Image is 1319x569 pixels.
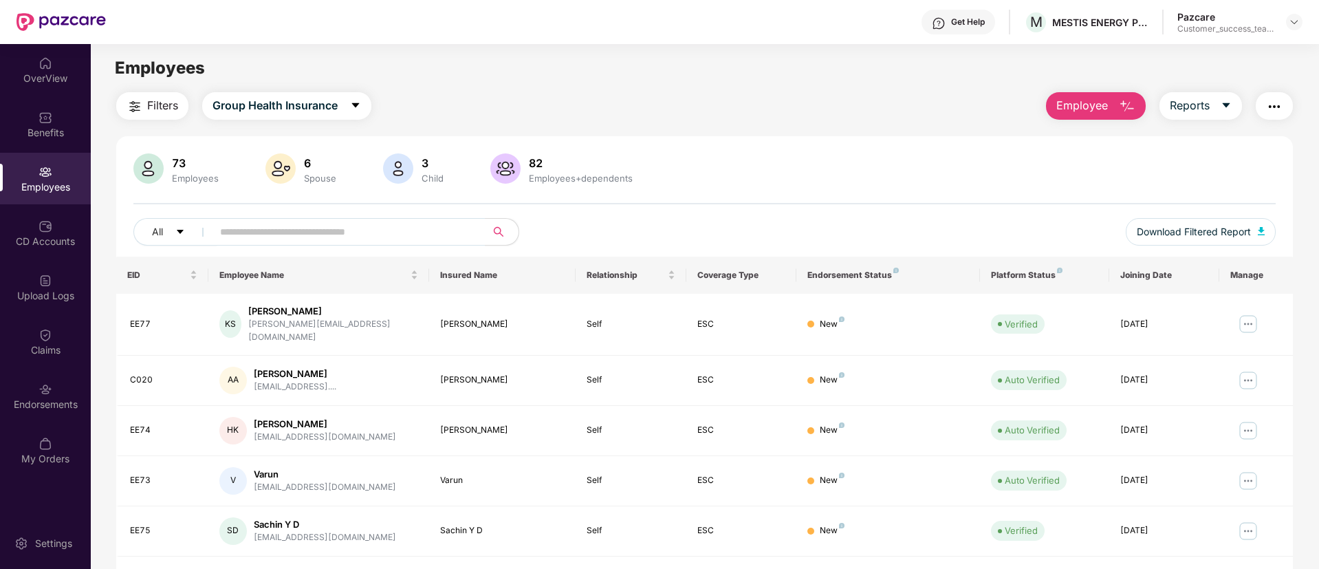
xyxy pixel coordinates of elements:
span: All [152,224,163,239]
div: V [219,467,247,495]
div: AA [219,367,247,394]
img: svg+xml;base64,PHN2ZyBpZD0iSGVscC0zMngzMiIgeG1sbnM9Imh0dHA6Ly93d3cudzMub3JnLzIwMDAvc3ZnIiB3aWR0aD... [932,17,946,30]
button: Employee [1046,92,1146,120]
th: Insured Name [429,257,576,294]
img: svg+xml;base64,PHN2ZyBpZD0iVXBsb2FkX0xvZ3MiIGRhdGEtbmFtZT0iVXBsb2FkIExvZ3MiIHhtbG5zPSJodHRwOi8vd3... [39,274,52,288]
img: New Pazcare Logo [17,13,106,31]
div: [DATE] [1120,318,1208,331]
img: svg+xml;base64,PHN2ZyB4bWxucz0iaHR0cDovL3d3dy53My5vcmcvMjAwMC9zdmciIHdpZHRoPSI4IiBoZWlnaHQ9IjgiIH... [1057,268,1062,273]
span: Employees [115,58,205,78]
img: svg+xml;base64,PHN2ZyBpZD0iRW5kb3JzZW1lbnRzIiB4bWxucz0iaHR0cDovL3d3dy53My5vcmcvMjAwMC9zdmciIHdpZH... [39,383,52,396]
div: 73 [169,156,221,170]
div: 6 [301,156,339,170]
div: Auto Verified [1005,473,1060,487]
div: ESC [697,474,785,487]
div: [PERSON_NAME] [254,367,336,380]
div: [DATE] [1120,374,1208,387]
th: Manage [1219,257,1293,294]
span: caret-down [350,100,361,112]
div: [PERSON_NAME] [248,305,418,318]
div: Self [587,424,675,437]
div: Child [419,173,446,184]
div: Sachin Y D [440,524,565,537]
img: svg+xml;base64,PHN2ZyB4bWxucz0iaHR0cDovL3d3dy53My5vcmcvMjAwMC9zdmciIHdpZHRoPSI4IiBoZWlnaHQ9IjgiIH... [839,422,844,428]
div: 3 [419,156,446,170]
button: Filters [116,92,188,120]
span: EID [127,270,187,281]
img: svg+xml;base64,PHN2ZyB4bWxucz0iaHR0cDovL3d3dy53My5vcmcvMjAwMC9zdmciIHdpZHRoPSI4IiBoZWlnaHQ9IjgiIH... [839,316,844,322]
div: KS [219,310,241,338]
div: Self [587,374,675,387]
img: svg+xml;base64,PHN2ZyB4bWxucz0iaHR0cDovL3d3dy53My5vcmcvMjAwMC9zdmciIHhtbG5zOnhsaW5rPSJodHRwOi8vd3... [265,153,296,184]
img: svg+xml;base64,PHN2ZyB4bWxucz0iaHR0cDovL3d3dy53My5vcmcvMjAwMC9zdmciIHdpZHRoPSIyNCIgaGVpZ2h0PSIyNC... [127,98,143,115]
div: Customer_success_team_lead [1177,23,1274,34]
div: New [820,524,844,537]
img: svg+xml;base64,PHN2ZyBpZD0iRW1wbG95ZWVzIiB4bWxucz0iaHR0cDovL3d3dy53My5vcmcvMjAwMC9zdmciIHdpZHRoPS... [39,165,52,179]
div: Self [587,524,675,537]
div: EE75 [130,524,197,537]
img: manageButton [1237,470,1259,492]
div: New [820,474,844,487]
img: svg+xml;base64,PHN2ZyB4bWxucz0iaHR0cDovL3d3dy53My5vcmcvMjAwMC9zdmciIHhtbG5zOnhsaW5rPSJodHRwOi8vd3... [490,153,521,184]
img: svg+xml;base64,PHN2ZyB4bWxucz0iaHR0cDovL3d3dy53My5vcmcvMjAwMC9zdmciIHdpZHRoPSI4IiBoZWlnaHQ9IjgiIH... [893,268,899,273]
div: Employees [169,173,221,184]
span: caret-down [175,227,185,238]
span: Employee [1056,97,1108,114]
th: Relationship [576,257,686,294]
div: [PERSON_NAME] [440,318,565,331]
div: New [820,374,844,387]
button: Download Filtered Report [1126,218,1276,246]
div: Get Help [951,17,985,28]
div: [DATE] [1120,424,1208,437]
div: Verified [1005,317,1038,331]
button: Reportscaret-down [1159,92,1242,120]
div: Settings [31,537,76,550]
div: [PERSON_NAME] [440,424,565,437]
div: ESC [697,424,785,437]
div: 82 [526,156,635,170]
div: ESC [697,524,785,537]
span: caret-down [1221,100,1232,112]
span: Filters [147,97,178,114]
div: [DATE] [1120,474,1208,487]
div: EE77 [130,318,197,331]
span: Relationship [587,270,664,281]
img: svg+xml;base64,PHN2ZyBpZD0iU2V0dGluZy0yMHgyMCIgeG1sbnM9Imh0dHA6Ly93d3cudzMub3JnLzIwMDAvc3ZnIiB3aW... [14,537,28,550]
div: Platform Status [991,270,1098,281]
button: Allcaret-down [133,218,217,246]
img: svg+xml;base64,PHN2ZyBpZD0iTXlfT3JkZXJzIiBkYXRhLW5hbWU9Ik15IE9yZGVycyIgeG1sbnM9Imh0dHA6Ly93d3cudz... [39,437,52,451]
img: svg+xml;base64,PHN2ZyB4bWxucz0iaHR0cDovL3d3dy53My5vcmcvMjAwMC9zdmciIHdpZHRoPSI4IiBoZWlnaHQ9IjgiIH... [839,523,844,528]
div: [PERSON_NAME] [254,418,396,431]
span: Employee Name [219,270,408,281]
div: [DATE] [1120,524,1208,537]
th: Joining Date [1109,257,1219,294]
button: Group Health Insurancecaret-down [202,92,371,120]
div: [PERSON_NAME][EMAIL_ADDRESS][DOMAIN_NAME] [248,318,418,344]
div: New [820,318,844,331]
img: svg+xml;base64,PHN2ZyB4bWxucz0iaHR0cDovL3d3dy53My5vcmcvMjAwMC9zdmciIHhtbG5zOnhsaW5rPSJodHRwOi8vd3... [383,153,413,184]
img: svg+xml;base64,PHN2ZyBpZD0iQ0RfQWNjb3VudHMiIGRhdGEtbmFtZT0iQ0QgQWNjb3VudHMiIHhtbG5zPSJodHRwOi8vd3... [39,219,52,233]
div: Self [587,474,675,487]
img: svg+xml;base64,PHN2ZyB4bWxucz0iaHR0cDovL3d3dy53My5vcmcvMjAwMC9zdmciIHdpZHRoPSIyNCIgaGVpZ2h0PSIyNC... [1266,98,1283,115]
img: svg+xml;base64,PHN2ZyBpZD0iRHJvcGRvd24tMzJ4MzIiIHhtbG5zPSJodHRwOi8vd3d3LnczLm9yZy8yMDAwL3N2ZyIgd2... [1289,17,1300,28]
div: [EMAIL_ADDRESS].... [254,380,336,394]
div: Varun [440,474,565,487]
img: svg+xml;base64,PHN2ZyB4bWxucz0iaHR0cDovL3d3dy53My5vcmcvMjAwMC9zdmciIHhtbG5zOnhsaW5rPSJodHRwOi8vd3... [133,153,164,184]
th: EID [116,257,208,294]
img: manageButton [1237,520,1259,542]
div: Varun [254,468,396,481]
img: manageButton [1237,369,1259,391]
div: Spouse [301,173,339,184]
div: SD [219,517,247,545]
div: Auto Verified [1005,423,1060,437]
img: svg+xml;base64,PHN2ZyB4bWxucz0iaHR0cDovL3d3dy53My5vcmcvMjAwMC9zdmciIHdpZHRoPSI4IiBoZWlnaHQ9IjgiIH... [839,372,844,378]
div: HK [219,417,247,444]
span: Download Filtered Report [1137,224,1251,239]
span: Reports [1170,97,1210,114]
div: [EMAIL_ADDRESS][DOMAIN_NAME] [254,481,396,494]
img: manageButton [1237,420,1259,442]
img: svg+xml;base64,PHN2ZyBpZD0iQ2xhaW0iIHhtbG5zPSJodHRwOi8vd3d3LnczLm9yZy8yMDAwL3N2ZyIgd2lkdGg9IjIwIi... [39,328,52,342]
div: Self [587,318,675,331]
div: Pazcare [1177,10,1274,23]
img: svg+xml;base64,PHN2ZyB4bWxucz0iaHR0cDovL3d3dy53My5vcmcvMjAwMC9zdmciIHhtbG5zOnhsaW5rPSJodHRwOi8vd3... [1119,98,1135,115]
